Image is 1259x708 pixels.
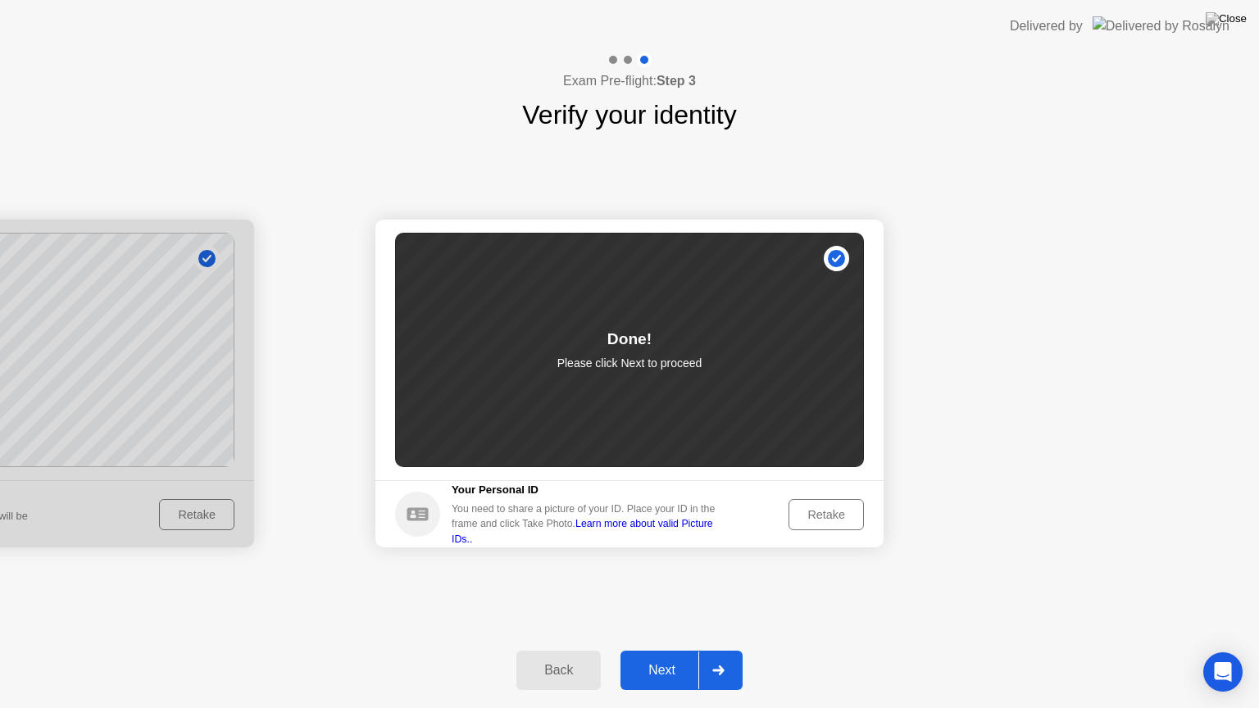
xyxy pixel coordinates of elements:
[620,651,743,690] button: Next
[563,71,696,91] h4: Exam Pre-flight:
[452,482,727,498] h5: Your Personal ID
[452,501,727,547] div: You need to share a picture of your ID. Place your ID in the frame and click Take Photo.
[1010,16,1083,36] div: Delivered by
[1093,16,1229,35] img: Delivered by Rosalyn
[794,508,858,521] div: Retake
[1206,12,1247,25] img: Close
[625,663,698,678] div: Next
[1203,652,1243,692] div: Open Intercom Messenger
[522,95,736,134] h1: Verify your identity
[607,328,652,352] div: Done!
[657,74,696,88] b: Step 3
[557,355,702,372] p: Please click Next to proceed
[521,663,596,678] div: Back
[452,518,713,544] a: Learn more about valid Picture IDs..
[789,499,864,530] button: Retake
[516,651,601,690] button: Back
